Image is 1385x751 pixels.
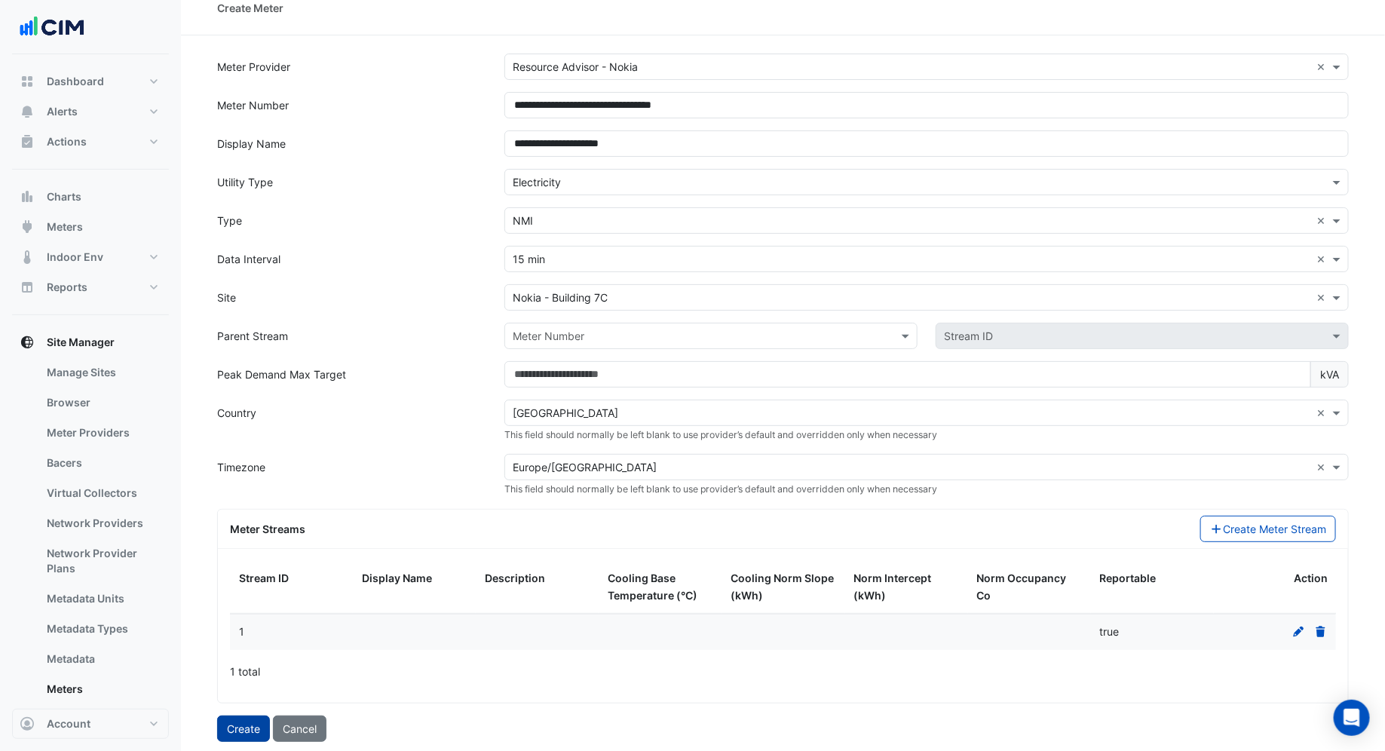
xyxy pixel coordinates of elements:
div: Please select Meter Number first [927,323,1358,349]
app-icon: Alerts [20,104,35,119]
button: Alerts [12,97,169,127]
button: Actions [12,127,169,157]
span: Cooling Norm Slope (kWh) [731,572,834,602]
app-icon: Actions [20,134,35,149]
a: Meter Providers [35,418,169,448]
label: Parent Stream [217,323,288,349]
span: Actions [47,134,87,149]
button: Create Meter Stream [1200,516,1337,542]
label: Site [217,284,236,311]
a: Browser [35,388,169,418]
small: This field should normally be left blank to use provider’s default and overridden only when neces... [504,429,937,440]
button: Indoor Env [12,242,169,272]
button: Dashboard [12,66,169,97]
button: Charts [12,182,169,212]
label: Peak Demand Max Target [217,361,346,388]
span: Alerts [47,104,78,119]
span: Clear [1316,59,1329,75]
label: Display Name [217,130,286,157]
span: Clear [1316,405,1329,421]
span: 1 [239,625,244,638]
button: Reports [12,272,169,302]
span: Site Manager [47,335,115,350]
label: Type [217,207,242,234]
div: Meter Streams [221,521,1191,537]
app-icon: Dashboard [20,74,35,89]
a: Meters [35,674,169,704]
app-icon: Charts [20,189,35,204]
span: Action [1294,570,1328,587]
a: Metadata [35,644,169,674]
a: Manage Sites [35,357,169,388]
button: Cancel [273,716,326,742]
img: Company Logo [18,12,86,42]
button: Create [217,716,270,742]
span: Stream ID [239,572,289,584]
div: 1 total [230,653,1336,691]
a: Bacers [35,448,169,478]
span: Clear [1316,459,1329,475]
span: Reports [47,280,87,295]
a: Virtual Collectors [35,478,169,508]
span: Clear [1316,290,1329,305]
label: Data Interval [217,246,280,272]
span: Indoor Env [47,250,103,265]
span: Cooling Base Temperature (°C) [608,572,697,602]
span: Reportable [1100,572,1157,584]
app-icon: Reports [20,280,35,295]
span: Charts [47,189,81,204]
a: Metadata Types [35,614,169,644]
label: Utility Type [217,169,273,195]
span: Account [47,716,90,731]
button: Account [12,709,169,739]
app-icon: Meters [20,219,35,234]
span: Display Name [362,572,432,584]
span: Clear [1316,251,1329,267]
span: kVA [1310,361,1349,388]
label: Meter Provider [217,54,290,80]
a: Sustainability Rating Types [35,704,169,749]
app-icon: Site Manager [20,335,35,350]
a: Metadata Units [35,584,169,614]
span: true [1100,625,1120,638]
button: Site Manager [12,327,169,357]
span: Norm Occupancy Co [977,572,1067,602]
label: Meter Number [217,92,289,118]
div: Open Intercom Messenger [1334,700,1370,736]
label: Country [217,400,256,426]
span: Norm Intercept (kWh) [854,572,932,602]
a: Network Providers [35,508,169,538]
button: Meters [12,212,169,242]
span: Description [485,572,545,584]
a: Network Provider Plans [35,538,169,584]
app-icon: Indoor Env [20,250,35,265]
label: Timezone [217,454,265,480]
small: This field should normally be left blank to use provider’s default and overridden only when neces... [504,483,937,495]
span: Meters [47,219,83,234]
span: Dashboard [47,74,104,89]
span: Clear [1316,213,1329,228]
